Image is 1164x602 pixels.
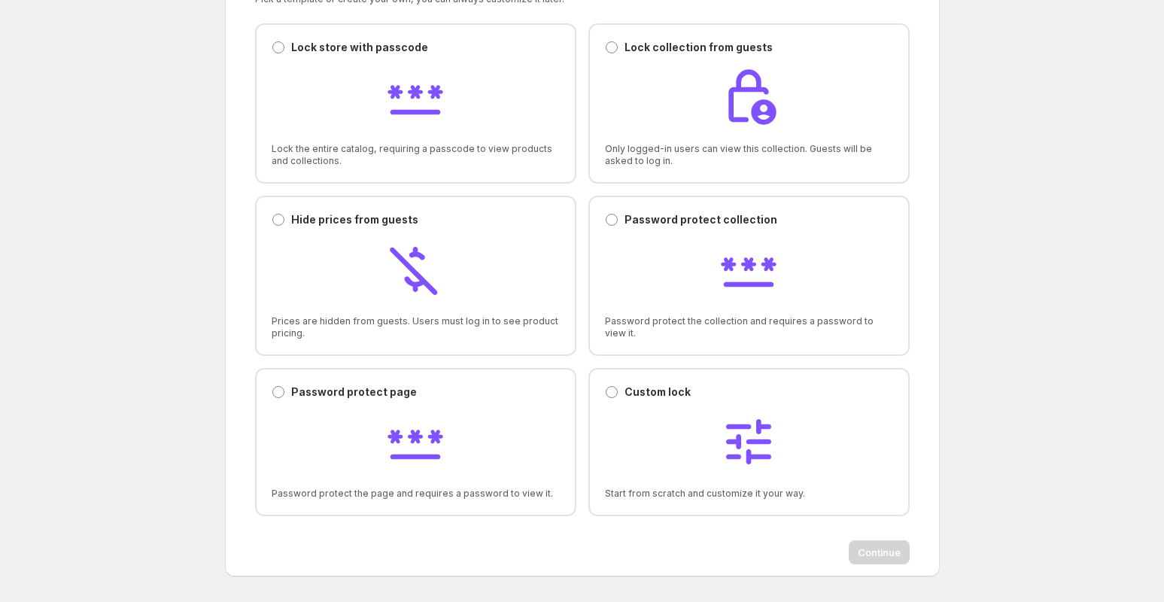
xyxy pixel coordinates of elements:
[385,239,445,299] img: Hide prices from guests
[385,412,445,472] img: Password protect page
[272,143,560,167] span: Lock the entire catalog, requiring a passcode to view products and collections.
[605,488,893,500] span: Start from scratch and customize it your way.
[719,239,779,299] img: Password protect collection
[291,212,418,227] p: Hide prices from guests
[719,67,779,127] img: Lock collection from guests
[719,412,779,472] img: Custom lock
[605,315,893,339] span: Password protect the collection and requires a password to view it.
[385,67,445,127] img: Lock store with passcode
[625,385,691,400] p: Custom lock
[291,40,428,55] p: Lock store with passcode
[291,385,417,400] p: Password protect page
[272,315,560,339] span: Prices are hidden from guests. Users must log in to see product pricing.
[625,212,777,227] p: Password protect collection
[625,40,773,55] p: Lock collection from guests
[272,488,560,500] span: Password protect the page and requires a password to view it.
[605,143,893,167] span: Only logged-in users can view this collection. Guests will be asked to log in.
